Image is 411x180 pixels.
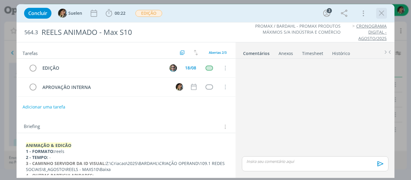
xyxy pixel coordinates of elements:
strong: 4 - OUTRAS PARTICULARIDADES: [26,172,94,178]
div: 18/08 [185,66,196,70]
strong: 3 - CAMINHO SERVIDOR DA ID VISUAL: [26,160,106,166]
a: PROMAX / BARDAHL - PROMAX PRODUTOS MÁXIMOS S/A INDÚSTRIA E COMÉRCIO [255,23,341,35]
button: R [168,63,178,72]
img: S [58,9,67,18]
button: Adicionar uma tarefa [22,102,66,112]
button: 3 [322,8,332,18]
a: CRONOGRAMA DIGITAL - AGOSTO/2025 [356,23,387,41]
a: Histórico [332,48,350,56]
span: 00:22 [115,10,125,16]
a: Comentários [243,48,270,56]
div: APROVAÇÃO INTERNA [40,84,170,91]
span: Concluir [28,11,47,16]
span: Briefing [24,123,40,131]
p: reels [26,148,227,154]
button: EDIÇÃO [135,10,162,17]
strong: ANIMAÇÃO & EDICÃO [26,142,71,148]
div: Anexos [279,50,293,56]
img: R [169,64,177,72]
div: 3 [327,8,332,13]
span: Tarefas [23,49,38,56]
button: Concluir [24,8,51,19]
span: Abertas 2/3 [209,50,227,55]
div: dialog [17,4,395,178]
a: Timesheet [302,48,323,56]
div: REELS ANIMADO - Max S10 [39,25,233,40]
p: Z:\Criacao\2025\BARDAHL\CRIAÇÃO OPERAND\109.1 REDES SOCIAIS\8_AGOSTO\REELS - MAXS10\Baixa [26,160,227,172]
button: SSuelen [58,9,82,18]
strong: 1 - FORMATO: [26,148,54,154]
span: - [49,154,51,160]
button: 00:22 [104,8,127,18]
span: Suelen [68,11,82,15]
img: S [176,83,183,91]
button: S [175,82,184,91]
strong: 2 - TEMPO: [26,154,48,160]
div: EDIÇÃO [40,64,164,72]
img: arrow-down-up.svg [194,50,198,55]
span: 564.3 [24,29,38,36]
